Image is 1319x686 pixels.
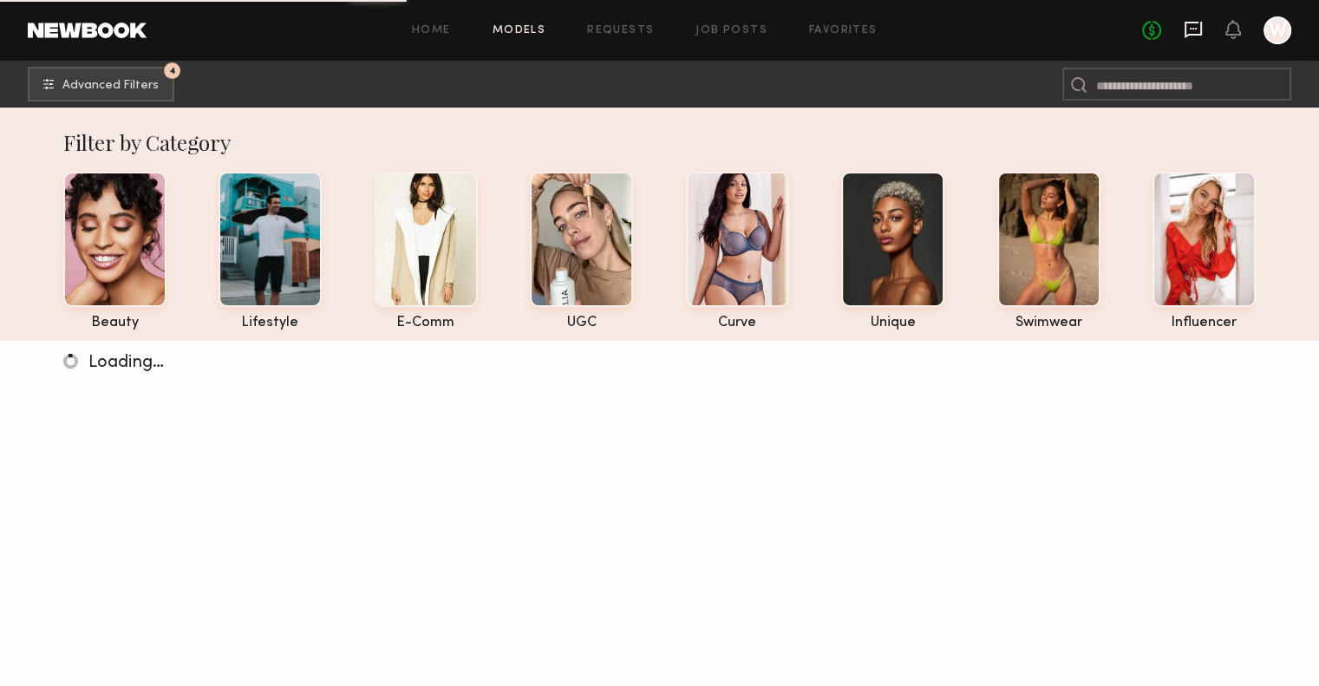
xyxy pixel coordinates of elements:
a: Requests [587,25,654,36]
div: e-comm [375,316,478,330]
div: curve [686,316,789,330]
span: 4 [169,67,176,75]
div: unique [841,316,944,330]
div: influencer [1152,316,1256,330]
a: Models [493,25,545,36]
a: Job Posts [695,25,767,36]
a: W [1263,16,1291,44]
button: 4Advanced Filters [28,67,174,101]
span: Loading… [88,355,164,371]
div: swimwear [997,316,1100,330]
div: lifestyle [219,316,322,330]
a: Home [412,25,451,36]
span: Advanced Filters [62,80,159,92]
div: Filter by Category [63,128,1256,156]
div: UGC [530,316,633,330]
div: beauty [63,316,167,330]
a: Favorites [809,25,878,36]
